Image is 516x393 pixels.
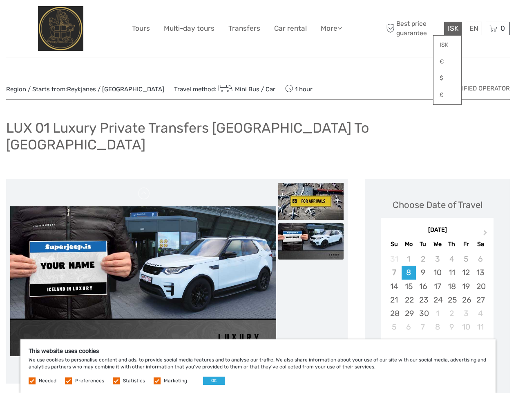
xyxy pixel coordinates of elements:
[67,86,164,93] a: Reykjanes / [GEOGRAPHIC_DATA]
[433,71,461,86] a: $
[6,120,510,153] h1: LUX 01 Luxury Private Transfers [GEOGRAPHIC_DATA] To [GEOGRAPHIC_DATA]
[416,293,430,307] div: Choose Tuesday, September 23rd, 2025
[430,239,445,250] div: We
[174,83,275,95] span: Travel method:
[459,293,473,307] div: Choose Friday, September 26th, 2025
[387,293,401,307] div: Choose Sunday, September 21st, 2025
[381,226,494,235] div: [DATE]
[278,223,344,260] img: 16fb447c7d50440eaa484c9a0dbf045b_slider_thumbnail.jpeg
[459,307,473,320] div: Choose Friday, October 3rd, 2025
[285,83,313,95] span: 1 hour
[393,199,482,211] div: Choose Date of Travel
[123,377,145,384] label: Statistics
[473,320,487,334] div: Choose Saturday, October 11th, 2025
[39,377,56,384] label: Needed
[459,239,473,250] div: Fr
[384,19,442,37] span: Best price guarantee
[433,38,461,52] a: ISK
[387,320,401,334] div: Choose Sunday, October 5th, 2025
[445,293,459,307] div: Choose Thursday, September 25th, 2025
[10,206,276,356] img: 16fb447c7d50440eaa484c9a0dbf045b_main_slider.jpeg
[387,252,401,266] div: Not available Sunday, August 31st, 2025
[164,23,214,34] a: Multi-day tours
[445,307,459,320] div: Choose Thursday, October 2nd, 2025
[402,293,416,307] div: Choose Monday, September 22nd, 2025
[6,85,164,94] span: Region / Starts from:
[473,266,487,279] div: Choose Saturday, September 13th, 2025
[416,320,430,334] div: Choose Tuesday, October 7th, 2025
[402,252,416,266] div: Not available Monday, September 1st, 2025
[416,307,430,320] div: Choose Tuesday, September 30th, 2025
[430,252,445,266] div: Not available Wednesday, September 3rd, 2025
[278,183,344,220] img: d17cabca94be4cdf9a944f0c6cf5d444_slider_thumbnail.jpg
[445,280,459,293] div: Choose Thursday, September 18th, 2025
[387,307,401,320] div: Choose Sunday, September 28th, 2025
[430,293,445,307] div: Choose Wednesday, September 24th, 2025
[445,320,459,334] div: Choose Thursday, October 9th, 2025
[445,239,459,250] div: Th
[75,377,104,384] label: Preferences
[416,280,430,293] div: Choose Tuesday, September 16th, 2025
[480,228,493,241] button: Next Month
[430,307,445,320] div: Choose Wednesday, October 1st, 2025
[433,88,461,102] a: £
[20,339,496,393] div: We use cookies to personalise content and ads, to provide social media features and to analyse ou...
[473,307,487,320] div: Choose Saturday, October 4th, 2025
[430,280,445,293] div: Choose Wednesday, September 17th, 2025
[203,377,225,385] button: OK
[473,280,487,293] div: Choose Saturday, September 20th, 2025
[416,252,430,266] div: Not available Tuesday, September 2nd, 2025
[387,280,401,293] div: Choose Sunday, September 14th, 2025
[430,320,445,334] div: Choose Wednesday, October 8th, 2025
[402,280,416,293] div: Choose Monday, September 15th, 2025
[433,54,461,69] a: €
[473,252,487,266] div: Not available Saturday, September 6th, 2025
[402,320,416,334] div: Choose Monday, October 6th, 2025
[164,377,187,384] label: Marketing
[11,14,92,21] p: We're away right now. Please check back later!
[387,239,401,250] div: Su
[459,280,473,293] div: Choose Friday, September 19th, 2025
[274,23,307,34] a: Car rental
[459,266,473,279] div: Choose Friday, September 12th, 2025
[321,23,342,34] a: More
[94,13,104,23] button: Open LiveChat chat widget
[402,307,416,320] div: Choose Monday, September 29th, 2025
[450,84,510,93] span: Verified Operator
[445,252,459,266] div: Not available Thursday, September 4th, 2025
[473,239,487,250] div: Sa
[228,23,260,34] a: Transfers
[29,348,487,355] h5: This website uses cookies
[499,24,506,32] span: 0
[132,23,150,34] a: Tours
[217,86,275,93] a: Mini Bus / Car
[387,266,401,279] div: Not available Sunday, September 7th, 2025
[459,320,473,334] div: Choose Friday, October 10th, 2025
[466,22,482,35] div: EN
[402,266,416,279] div: Choose Monday, September 8th, 2025
[416,239,430,250] div: Tu
[38,6,83,51] img: City Center Hotel
[473,293,487,307] div: Choose Saturday, September 27th, 2025
[448,24,458,32] span: ISK
[430,266,445,279] div: Choose Wednesday, September 10th, 2025
[416,266,430,279] div: Choose Tuesday, September 9th, 2025
[402,239,416,250] div: Mo
[445,266,459,279] div: Choose Thursday, September 11th, 2025
[384,252,491,334] div: month 2025-09
[459,252,473,266] div: Not available Friday, September 5th, 2025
